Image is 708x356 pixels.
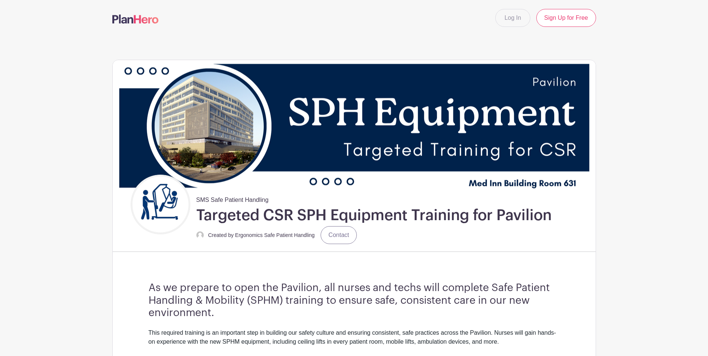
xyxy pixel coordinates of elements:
[113,60,596,193] img: event_banner_9855.png
[321,226,357,244] a: Contact
[196,206,552,225] h1: Targeted CSR SPH Equipment Training for Pavilion
[132,177,188,232] img: Untitled%20design.png
[536,9,596,27] a: Sign Up for Free
[196,193,269,204] span: SMS Safe Patient Handling
[196,231,204,239] img: default-ce2991bfa6775e67f084385cd625a349d9dcbb7a52a09fb2fda1e96e2d18dcdb.png
[208,232,315,238] small: Created by Ergonomics Safe Patient Handling
[149,328,560,355] div: This required training is an important step in building our safety culture and ensuring consisten...
[112,15,159,24] img: logo-507f7623f17ff9eddc593b1ce0a138ce2505c220e1c5a4e2b4648c50719b7d32.svg
[495,9,530,27] a: Log In
[149,282,560,319] h3: As we prepare to open the Pavilion, all nurses and techs will complete Safe Patient Handling & Mo...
